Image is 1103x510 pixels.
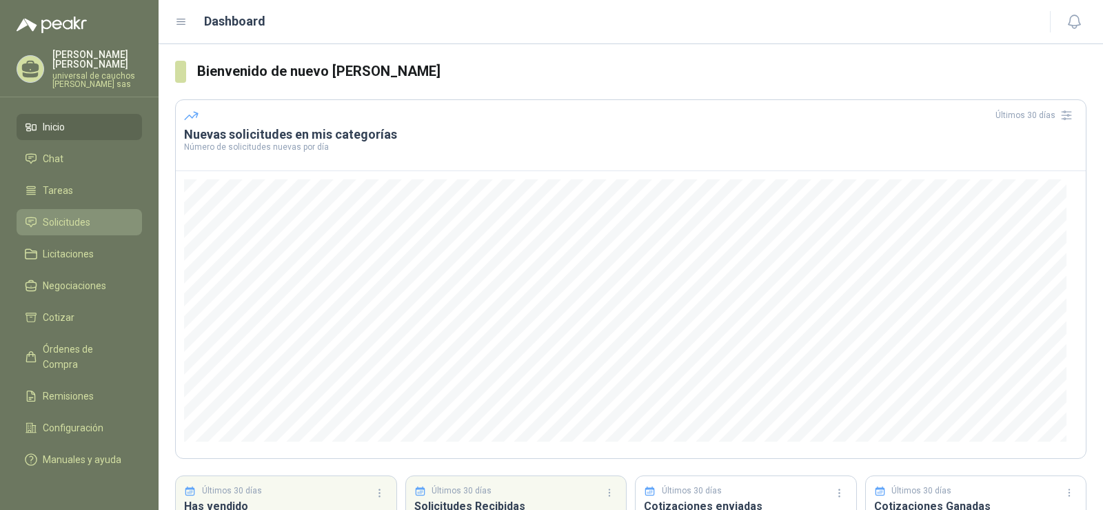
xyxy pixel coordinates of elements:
span: Cotizar [43,310,74,325]
a: Solicitudes [17,209,142,235]
a: Inicio [17,114,142,140]
p: universal de cauchos [PERSON_NAME] sas [52,72,142,88]
span: Solicitudes [43,215,90,230]
a: Tareas [17,177,142,204]
a: Negociaciones [17,273,142,299]
span: Licitaciones [43,246,94,262]
p: Últimos 30 días [662,484,722,498]
h3: Bienvenido de nuevo [PERSON_NAME] [197,61,1086,82]
a: Configuración [17,415,142,441]
span: Órdenes de Compra [43,342,129,372]
p: Últimos 30 días [202,484,262,498]
p: [PERSON_NAME] [PERSON_NAME] [52,50,142,69]
span: Configuración [43,420,103,435]
span: Manuales y ayuda [43,452,121,467]
span: Inicio [43,119,65,135]
span: Remisiones [43,389,94,404]
a: Manuales y ayuda [17,447,142,473]
span: Negociaciones [43,278,106,293]
h3: Nuevas solicitudes en mis categorías [184,126,1077,143]
h1: Dashboard [204,12,265,31]
a: Licitaciones [17,241,142,267]
p: Últimos 30 días [432,484,492,498]
a: Cotizar [17,304,142,331]
span: Tareas [43,183,73,198]
a: Chat [17,146,142,172]
p: Número de solicitudes nuevas por día [184,143,1077,151]
img: Logo peakr [17,17,87,33]
a: Órdenes de Compra [17,336,142,377]
div: Últimos 30 días [995,104,1077,126]
span: Chat [43,151,63,166]
p: Últimos 30 días [891,484,951,498]
a: Remisiones [17,383,142,409]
